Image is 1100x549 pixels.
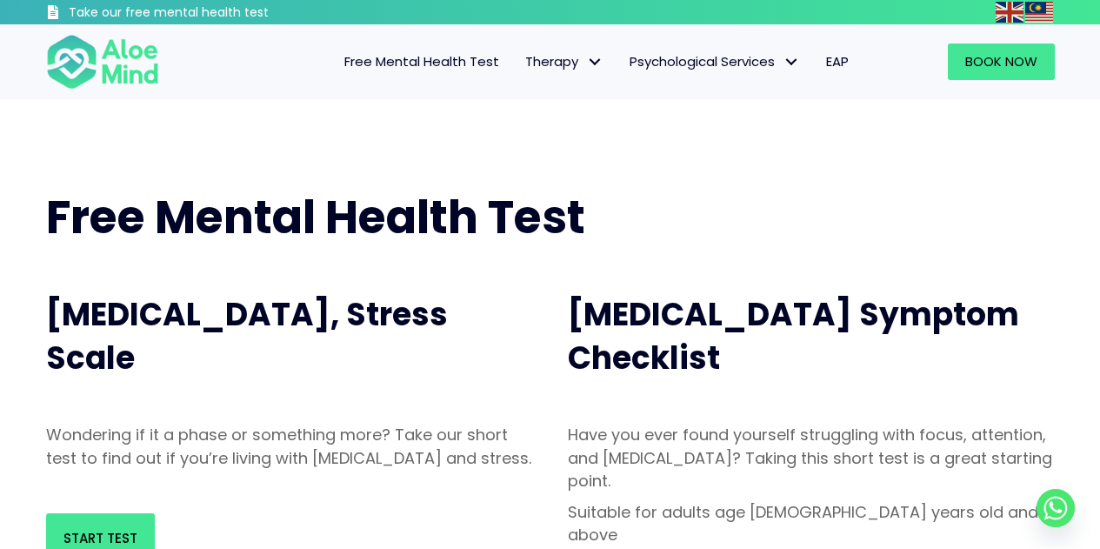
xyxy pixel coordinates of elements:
a: TherapyTherapy: submenu [512,44,617,80]
span: Therapy [525,52,603,70]
span: Psychological Services: submenu [779,50,804,75]
h3: Take our free mental health test [69,4,362,22]
a: Book Now [948,44,1055,80]
a: Psychological ServicesPsychological Services: submenu [617,44,813,80]
p: Suitable for adults age [DEMOGRAPHIC_DATA] years old and above [568,501,1055,546]
span: Free Mental Health Test [46,185,585,249]
img: Aloe mind Logo [46,33,159,90]
p: Wondering if it a phase or something more? Take our short test to find out if you’re living with ... [46,424,533,469]
img: ms [1025,2,1053,23]
span: Free Mental Health Test [344,52,499,70]
span: Therapy: submenu [583,50,608,75]
span: Start Test [63,529,137,547]
span: Book Now [965,52,1037,70]
span: EAP [826,52,849,70]
a: English [996,2,1025,22]
a: Free Mental Health Test [331,44,512,80]
img: en [996,2,1023,23]
a: Malay [1025,2,1055,22]
a: Whatsapp [1037,489,1075,527]
span: Psychological Services [630,52,800,70]
span: [MEDICAL_DATA], Stress Scale [46,292,448,380]
span: [MEDICAL_DATA] Symptom Checklist [568,292,1019,380]
a: EAP [813,44,862,80]
a: Take our free mental health test [46,4,362,24]
p: Have you ever found yourself struggling with focus, attention, and [MEDICAL_DATA]? Taking this sh... [568,424,1055,492]
nav: Menu [182,44,862,80]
